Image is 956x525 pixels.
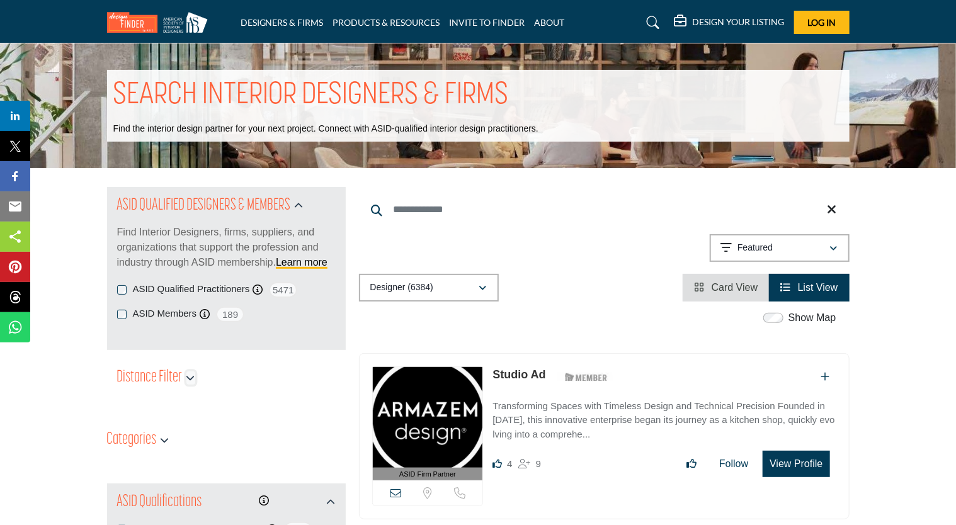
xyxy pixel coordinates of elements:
button: Like listing [678,451,705,477]
input: ASID Qualified Practitioners checkbox [117,285,127,295]
button: Log In [794,11,850,34]
span: Card View [712,282,758,293]
p: Designer (6384) [370,281,433,294]
button: View Profile [763,451,829,477]
p: Transforming Spaces with Timeless Design and Technical Precision Founded in [DATE], this innovati... [492,399,836,442]
label: Show Map [788,310,836,325]
a: ABOUT [535,17,565,28]
a: Search [634,13,668,33]
p: Featured [737,242,773,254]
a: View List [780,282,838,293]
h5: DESIGN YOUR LISTING [693,16,785,28]
li: List View [769,274,849,302]
button: Featured [710,234,850,262]
span: 4 [507,458,512,469]
h2: ASID Qualifications [117,491,202,514]
i: Likes [492,459,502,468]
label: ASID Members [133,307,197,321]
img: ASID Members Badge Icon [558,370,615,385]
li: Card View [683,274,769,302]
a: PRODUCTS & RESOURCES [333,17,440,28]
a: DESIGNERS & FIRMS [241,17,324,28]
p: Studio Ad [492,366,545,383]
a: INVITE TO FINDER [450,17,525,28]
button: Follow [711,451,756,477]
a: View Card [694,282,758,293]
span: ASID Firm Partner [399,469,456,480]
span: 189 [216,307,244,322]
span: Log In [807,17,836,28]
input: Search Keyword [359,195,850,225]
h2: Categories [107,429,157,451]
button: Designer (6384) [359,274,499,302]
p: Find Interior Designers, firms, suppliers, and organizations that support the profession and indu... [117,225,336,270]
h2: ASID QUALIFIED DESIGNERS & MEMBERS [117,195,291,217]
label: ASID Qualified Practitioners [133,282,250,296]
span: 5471 [269,282,297,298]
div: Followers [519,456,541,471]
h1: SEARCH INTERIOR DESIGNERS & FIRMS [113,76,509,115]
span: 9 [536,458,541,469]
img: Studio Ad [373,367,483,468]
div: Click to view information [259,494,270,509]
a: Information about [259,495,270,506]
span: List View [798,282,838,293]
input: ASID Members checkbox [117,310,127,319]
div: DESIGN YOUR LISTING [674,15,785,30]
a: Add To List [821,371,830,382]
a: ASID Firm Partner [373,367,483,481]
a: Learn more [276,257,327,268]
img: Site Logo [107,12,214,33]
h2: Distance Filter [117,366,183,389]
a: Studio Ad [492,368,545,381]
p: Find the interior design partner for your next project. Connect with ASID-qualified interior desi... [113,123,538,135]
a: Transforming Spaces with Timeless Design and Technical Precision Founded in [DATE], this innovati... [492,392,836,442]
